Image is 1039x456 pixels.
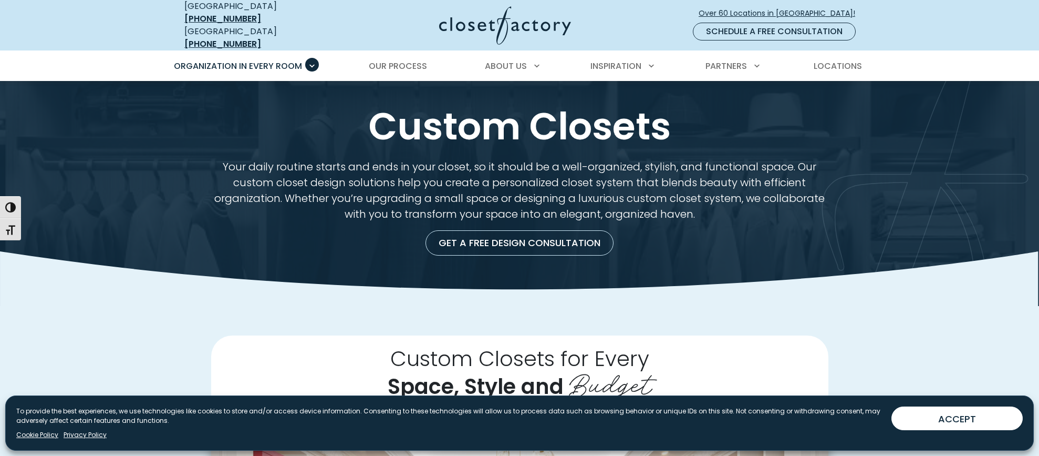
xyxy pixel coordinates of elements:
span: Space, Style and [388,372,564,401]
span: Budget [569,361,652,403]
button: ACCEPT [891,407,1023,430]
img: Closet Factory Logo [439,6,571,45]
div: [GEOGRAPHIC_DATA] [184,25,337,50]
a: [PHONE_NUMBER] [184,13,261,25]
a: Privacy Policy [64,430,107,440]
span: Over 60 Locations in [GEOGRAPHIC_DATA]! [699,8,864,19]
nav: Primary Menu [167,52,872,81]
span: Locations [814,60,862,72]
a: [PHONE_NUMBER] [184,38,261,50]
p: Your daily routine starts and ends in your closet, so it should be a well-organized, stylish, and... [211,159,828,222]
span: Custom Closets for Every [390,344,649,373]
a: Get a Free Design Consultation [425,230,614,256]
span: Inspiration [590,60,641,72]
p: To provide the best experiences, we use technologies like cookies to store and/or access device i... [16,407,883,425]
a: Schedule a Free Consultation [693,23,856,40]
h1: Custom Closets [182,106,857,146]
span: Our Process [369,60,427,72]
span: About Us [485,60,527,72]
span: Organization in Every Room [174,60,302,72]
a: Over 60 Locations in [GEOGRAPHIC_DATA]! [698,4,864,23]
a: Cookie Policy [16,430,58,440]
span: Partners [705,60,747,72]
